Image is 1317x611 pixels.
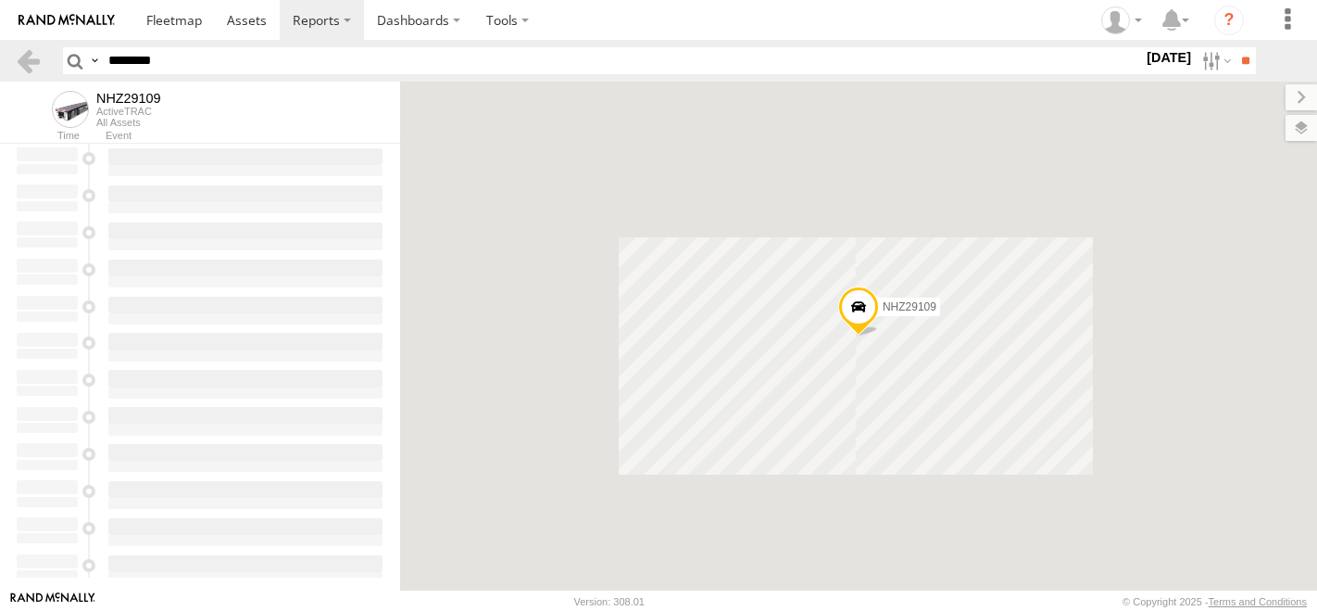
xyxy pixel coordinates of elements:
[1209,596,1307,607] a: Terms and Conditions
[15,132,80,141] div: Time
[96,117,161,128] div: All Assets
[1195,47,1235,74] label: Search Filter Options
[1143,47,1195,68] label: [DATE]
[10,592,95,611] a: Visit our Website
[574,596,645,607] div: Version: 308.01
[1214,6,1244,35] i: ?
[1123,596,1307,607] div: © Copyright 2025 -
[19,14,115,27] img: rand-logo.svg
[1095,6,1148,34] div: Zulema McIntosch
[96,106,161,117] div: ActiveTRAC
[106,132,400,141] div: Event
[15,47,42,74] a: Back to previous Page
[96,91,161,106] div: NHZ29109 - View Asset History
[87,47,102,74] label: Search Query
[883,300,936,313] span: NHZ29109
